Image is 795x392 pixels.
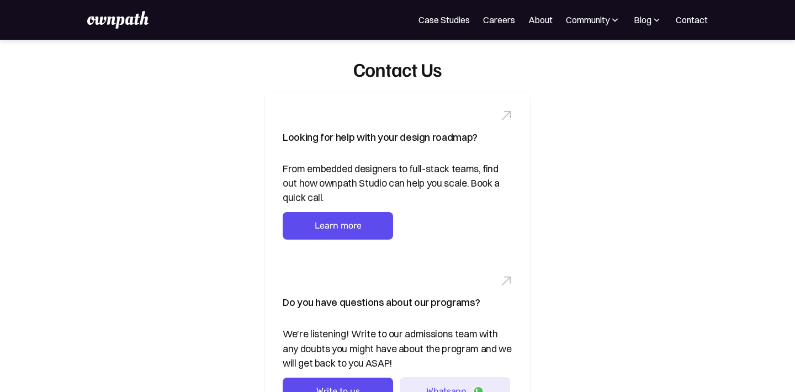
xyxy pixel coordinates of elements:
[283,294,480,311] div: Do you have questions about our programs?
[528,13,553,27] a: About
[283,212,393,240] a: Learn more
[283,129,478,146] div: Looking for help with your design roadmap?
[483,13,515,27] a: Careers
[353,57,442,81] div: Contact Us
[418,13,470,27] a: Case Studies
[283,327,512,370] div: We're listening! Write to our admissions team with any doubts you might have about the program an...
[566,13,621,27] div: Community
[566,13,609,27] div: Community
[283,162,512,205] div: From embedded designers to full-stack teams, find out how ownpath Studio can help you scale. Book...
[634,13,662,27] div: Blog
[676,13,708,27] a: Contact
[634,13,651,27] div: Blog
